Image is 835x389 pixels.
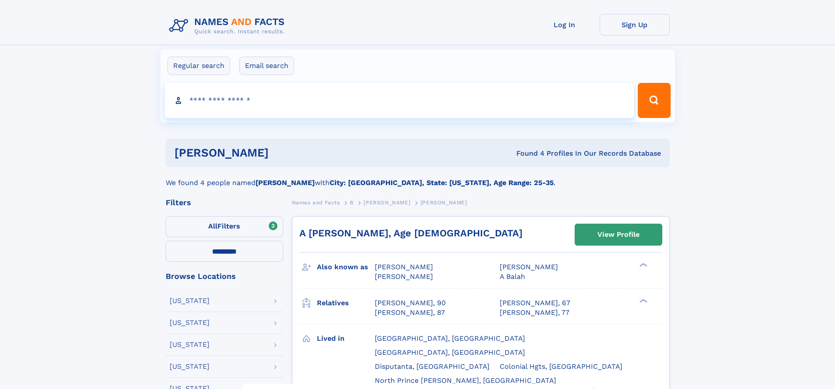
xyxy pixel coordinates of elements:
h3: Also known as [317,260,375,275]
a: Sign Up [600,14,670,36]
div: [US_STATE] [170,363,210,370]
div: Browse Locations [166,272,283,280]
h1: [PERSON_NAME] [174,147,393,158]
div: [US_STATE] [170,341,210,348]
span: [PERSON_NAME] [420,200,467,206]
span: [GEOGRAPHIC_DATA], [GEOGRAPHIC_DATA] [375,348,525,357]
div: Found 4 Profiles In Our Records Database [392,149,661,158]
label: Regular search [167,57,230,75]
div: Filters [166,199,283,207]
a: A [PERSON_NAME], Age [DEMOGRAPHIC_DATA] [299,228,522,239]
a: [PERSON_NAME] [363,197,410,208]
input: search input [165,83,634,118]
span: [GEOGRAPHIC_DATA], [GEOGRAPHIC_DATA] [375,334,525,343]
a: Names and Facts [292,197,340,208]
a: [PERSON_NAME], 87 [375,308,445,318]
div: ❯ [637,262,648,268]
a: View Profile [575,224,662,245]
h3: Lived in [317,331,375,346]
div: View Profile [597,225,640,245]
a: B [350,197,354,208]
a: [PERSON_NAME], 67 [500,298,570,308]
label: Filters [166,216,283,237]
span: [PERSON_NAME] [500,263,558,271]
a: [PERSON_NAME], 90 [375,298,446,308]
span: [PERSON_NAME] [375,272,433,281]
div: We found 4 people named with . [166,167,670,188]
b: City: [GEOGRAPHIC_DATA], State: [US_STATE], Age Range: 25-35 [330,178,554,187]
span: Colonial Hgts, [GEOGRAPHIC_DATA] [500,362,622,371]
button: Search Button [638,83,670,118]
div: [US_STATE] [170,297,210,304]
a: Log In [529,14,600,36]
img: Logo Names and Facts [166,14,292,38]
span: [PERSON_NAME] [375,263,433,271]
div: [US_STATE] [170,319,210,326]
span: A Balah [500,272,525,281]
a: [PERSON_NAME], 77 [500,308,569,318]
h3: Relatives [317,296,375,310]
span: Disputanta, [GEOGRAPHIC_DATA] [375,362,490,371]
b: [PERSON_NAME] [256,178,315,187]
label: Email search [239,57,294,75]
span: North Prince [PERSON_NAME], [GEOGRAPHIC_DATA] [375,376,556,385]
span: [PERSON_NAME] [363,200,410,206]
div: ❯ [637,298,648,303]
span: All [208,222,217,230]
span: B [350,200,354,206]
